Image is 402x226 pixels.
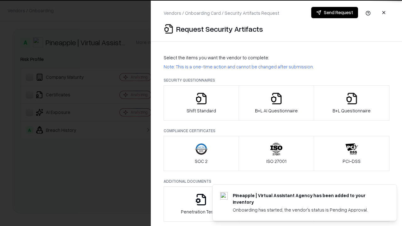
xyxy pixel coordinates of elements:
p: B+L Questionnaire [333,107,371,114]
p: ISO 27001 [266,158,286,164]
img: trypineapple.com [220,192,228,200]
p: B+L AI Questionnaire [255,107,298,114]
p: SOC 2 [195,158,208,164]
button: B+L Questionnaire [314,85,389,121]
p: Compliance Certificates [164,128,389,133]
p: Select the items you want the vendor to complete: [164,54,389,61]
button: Penetration Testing [164,186,239,222]
p: Additional Documents [164,179,389,184]
p: Security Questionnaires [164,78,389,83]
p: Request Security Artifacts [176,24,263,34]
p: Note: This is a one-time action and cannot be changed after submission. [164,63,389,70]
button: B+L AI Questionnaire [239,85,314,121]
button: Send Request [311,7,358,18]
button: ISO 27001 [239,136,314,171]
p: Vendors / Onboarding Card / Security Artifacts Request [164,10,279,16]
div: Pineapple | Virtual Assistant Agency has been added to your inventory [233,192,382,205]
button: Shift Standard [164,85,239,121]
button: SOC 2 [164,136,239,171]
p: Penetration Testing [181,208,221,215]
button: PCI-DSS [314,136,389,171]
p: Shift Standard [187,107,216,114]
p: PCI-DSS [343,158,361,164]
div: Onboarding has started, the vendor's status is Pending Approval. [233,207,382,213]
